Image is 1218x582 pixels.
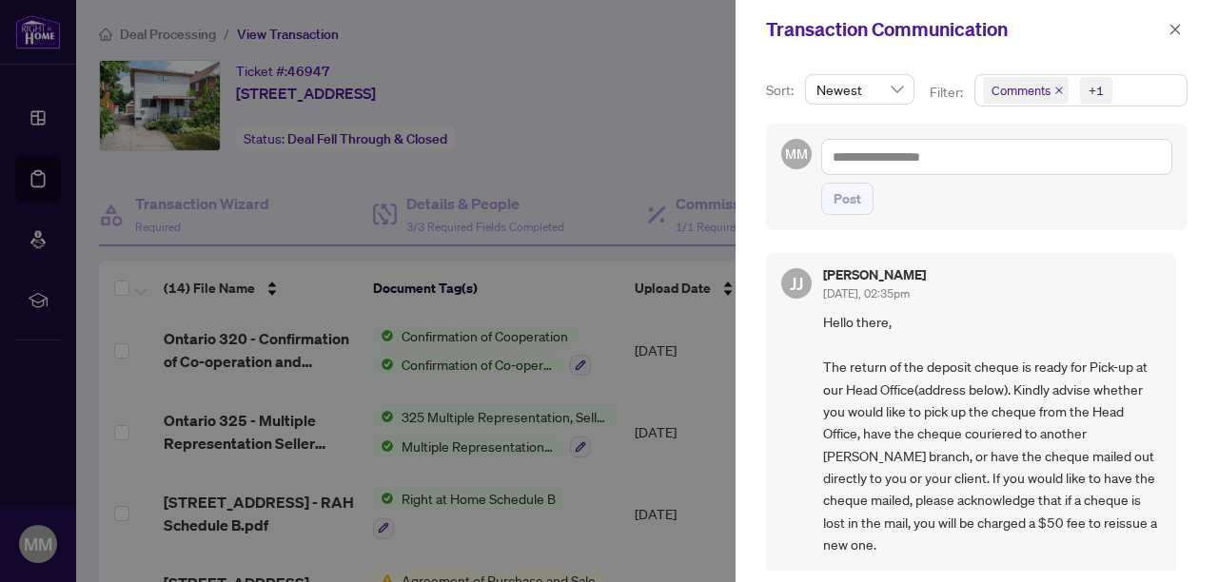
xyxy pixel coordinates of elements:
[1169,23,1182,36] span: close
[821,183,874,215] button: Post
[930,82,966,103] p: Filter:
[823,268,926,281] h5: [PERSON_NAME]
[823,286,910,301] span: [DATE], 02:35pm
[785,144,807,165] span: MM
[766,80,797,101] p: Sort:
[816,75,903,104] span: Newest
[1089,81,1104,100] div: +1
[766,15,1163,44] div: Transaction Communication
[983,77,1069,104] span: Comments
[992,81,1051,100] span: Comments
[790,270,803,297] span: JJ
[1054,86,1064,95] span: close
